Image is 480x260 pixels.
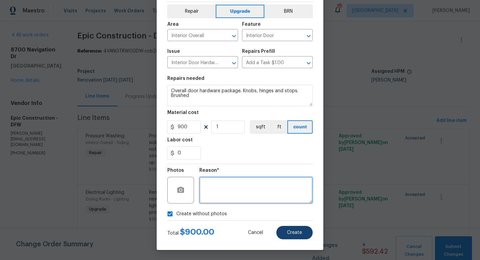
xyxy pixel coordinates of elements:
button: Open [229,31,239,41]
h5: Area [167,22,179,27]
h5: Material cost [167,110,199,115]
h5: Feature [242,22,261,27]
button: BRN [264,5,313,18]
button: sqft [250,120,271,134]
button: count [287,120,313,134]
h5: Reason* [199,168,219,173]
span: Create [287,230,302,235]
span: $ 900.00 [180,228,214,236]
div: Total [167,229,214,237]
h5: Photos [167,168,184,173]
span: Create without photos [176,211,227,218]
button: Cancel [237,226,274,239]
h5: Repairs Prefill [242,49,275,54]
button: Repair [167,5,216,18]
button: Open [304,31,313,41]
button: Open [229,58,239,68]
button: Upgrade [216,5,265,18]
button: Create [276,226,313,239]
span: Cancel [248,230,263,235]
textarea: Overall door hardware package. Knobs, hinges and stops. Brushed [167,85,313,106]
h5: Issue [167,49,180,54]
button: ft [271,120,287,134]
h5: Labor cost [167,138,193,142]
button: Open [304,58,313,68]
h5: Repairs needed [167,76,204,81]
